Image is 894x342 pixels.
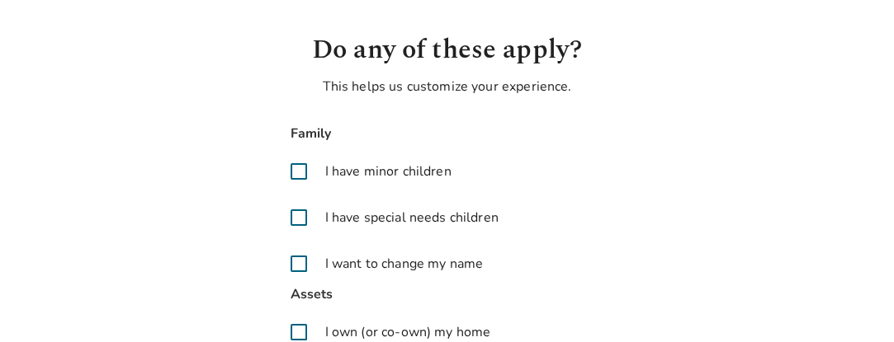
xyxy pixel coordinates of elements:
span: I want to change my name [325,254,484,274]
span: Family [279,123,616,145]
p: This helps us customize your experience. [279,77,616,96]
span: I own (or co-own) my home [325,322,491,342]
span: I have special needs children [325,208,499,227]
h1: Do any of these apply? [279,30,616,70]
span: Assets [279,283,616,306]
span: I have minor children [325,162,452,181]
iframe: Chat Widget [811,263,894,342]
